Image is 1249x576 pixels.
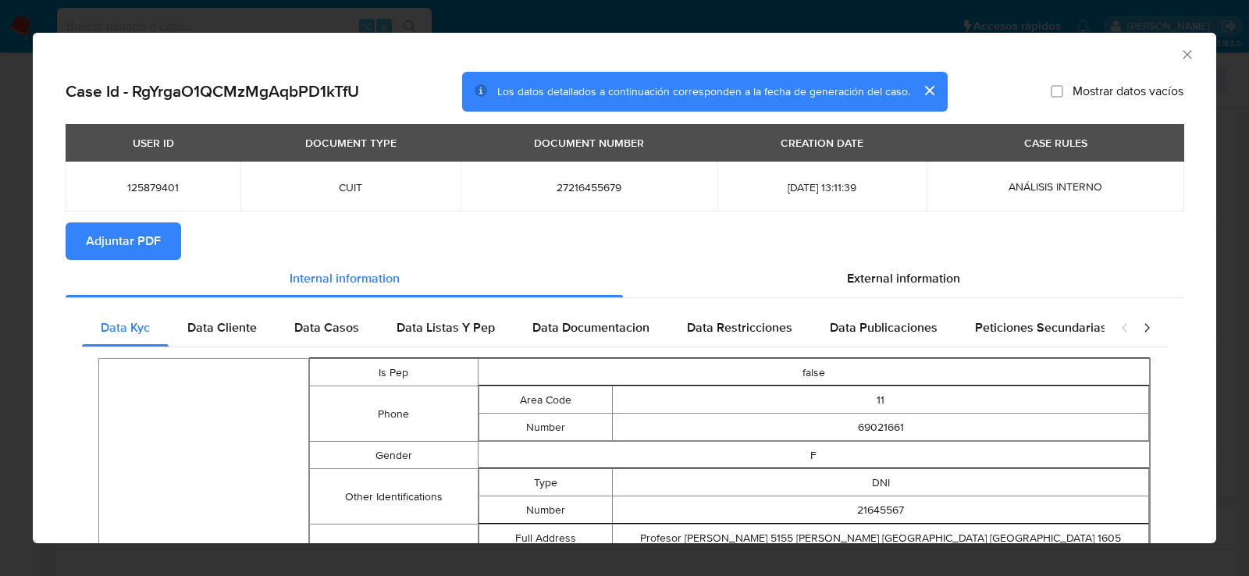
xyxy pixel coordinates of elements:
[613,524,1149,552] td: Profesor [PERSON_NAME] 5155 [PERSON_NAME] [GEOGRAPHIC_DATA] [GEOGRAPHIC_DATA] 1605
[478,442,1150,469] td: F
[525,130,653,156] div: DOCUMENT NUMBER
[294,318,359,336] span: Data Casos
[736,180,908,194] span: [DATE] 13:11:39
[479,180,699,194] span: 27216455679
[296,130,406,156] div: DOCUMENT TYPE
[1015,130,1097,156] div: CASE RULES
[910,72,948,109] button: cerrar
[310,386,478,442] td: Phone
[310,359,478,386] td: Is Pep
[687,318,792,336] span: Data Restricciones
[1180,47,1194,61] button: Cerrar ventana
[66,81,359,101] h2: Case Id - RgYrgaO1QCMzMgAqbPD1kTfU
[479,386,613,414] td: Area Code
[1009,179,1102,194] span: ANÁLISIS INTERNO
[86,224,161,258] span: Adjuntar PDF
[479,496,613,524] td: Number
[1051,85,1063,98] input: Mostrar datos vacíos
[847,269,960,287] span: External information
[613,414,1149,441] td: 69021661
[84,180,222,194] span: 125879401
[310,469,478,524] td: Other Identifications
[478,359,1150,386] td: false
[975,318,1107,336] span: Peticiones Secundarias
[66,260,1183,297] div: Detailed info
[532,318,649,336] span: Data Documentacion
[1073,84,1183,99] span: Mostrar datos vacíos
[830,318,938,336] span: Data Publicaciones
[771,130,873,156] div: CREATION DATE
[66,222,181,260] button: Adjuntar PDF
[613,469,1149,496] td: DNI
[290,269,400,287] span: Internal information
[613,386,1149,414] td: 11
[310,442,478,469] td: Gender
[82,309,1105,347] div: Detailed internal info
[479,524,613,552] td: Full Address
[613,496,1149,524] td: 21645567
[123,130,183,156] div: USER ID
[397,318,495,336] span: Data Listas Y Pep
[497,84,910,99] span: Los datos detallados a continuación corresponden a la fecha de generación del caso.
[187,318,257,336] span: Data Cliente
[479,414,613,441] td: Number
[101,318,150,336] span: Data Kyc
[479,469,613,496] td: Type
[259,180,442,194] span: CUIT
[33,33,1216,543] div: closure-recommendation-modal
